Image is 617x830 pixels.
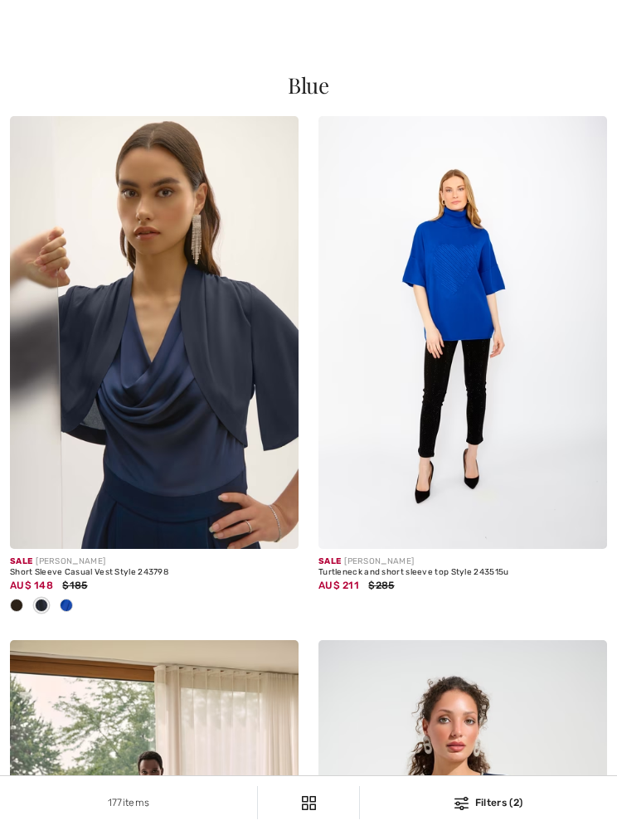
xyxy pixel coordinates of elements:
span: AU$ 148 [10,580,53,591]
img: Short Sleeve Casual Vest Style 243798. Midnight Blue [10,116,299,549]
div: Short Sleeve Casual Vest Style 243798 [10,568,299,578]
div: Black [4,593,29,620]
span: $185 [62,580,87,591]
span: 177 [108,797,123,808]
span: $285 [368,580,394,591]
span: Blue [288,70,329,100]
span: Sale [318,556,341,566]
img: Filters [454,797,469,810]
div: [PERSON_NAME] [10,556,299,568]
span: AU$ 211 [318,580,359,591]
div: Filters (2) [370,795,607,810]
div: Royal Sapphire 163 [54,593,79,620]
div: Midnight Blue [29,593,54,620]
div: [PERSON_NAME] [318,556,607,568]
div: Turtleneck and short sleeve top Style 243515u [318,568,607,578]
img: Turtleneck and short sleeve top Style 243515u. Royal [318,116,607,549]
img: Filters [302,796,316,810]
span: Sale [10,556,32,566]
